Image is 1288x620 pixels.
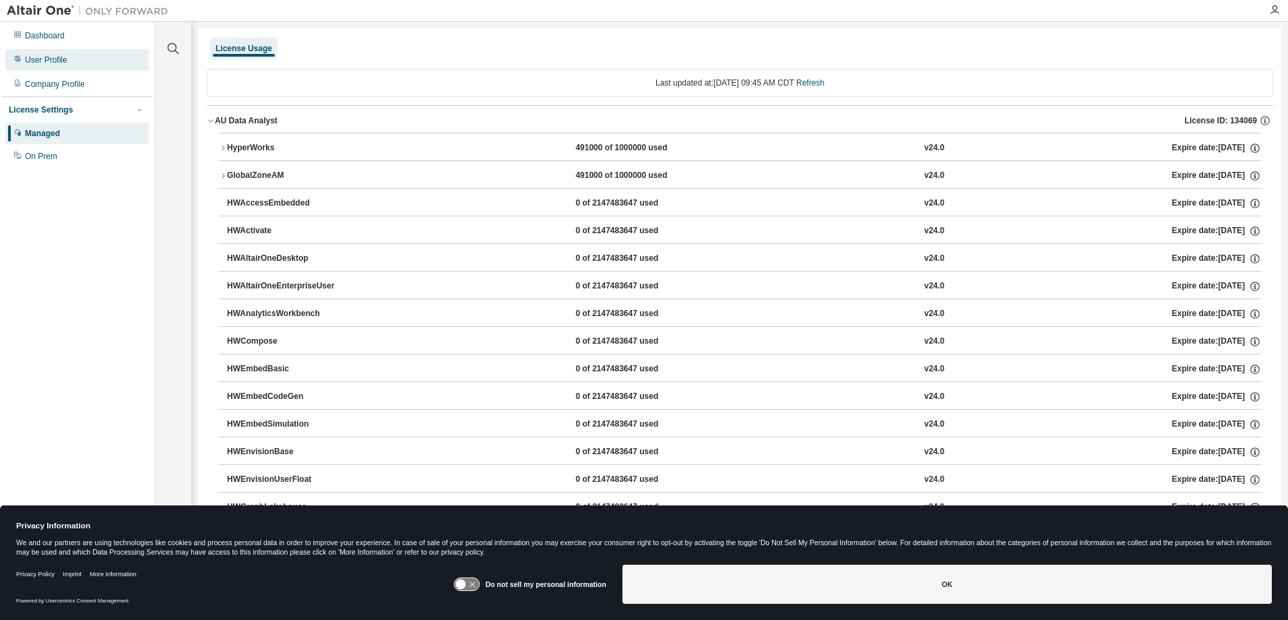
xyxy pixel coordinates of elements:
[575,418,697,431] div: 0 of 2147483647 used
[575,280,697,292] div: 0 of 2147483647 used
[924,197,944,210] div: v24.0
[219,161,1261,191] button: GlobalZoneAM491000 of 1000000 usedv24.0Expire date:[DATE]
[924,501,944,514] div: v24.0
[227,391,348,403] div: HWEmbedCodeGen
[1171,197,1260,210] div: Expire date: [DATE]
[227,437,1261,467] button: HWEnvisionBase0 of 2147483647 usedv24.0Expire date:[DATE]
[227,327,1261,356] button: HWCompose0 of 2147483647 usedv24.0Expire date:[DATE]
[227,465,1261,495] button: HWEnvisionUserFloat0 of 2147483647 usedv24.0Expire date:[DATE]
[227,336,348,348] div: HWCompose
[1171,391,1260,403] div: Expire date: [DATE]
[1171,474,1260,486] div: Expire date: [DATE]
[1171,418,1260,431] div: Expire date: [DATE]
[25,30,65,41] div: Dashboard
[1171,253,1260,265] div: Expire date: [DATE]
[227,418,348,431] div: HWEmbedSimulation
[227,493,1261,522] button: HWGraphLakehouse0 of 2147483647 usedv24.0Expire date:[DATE]
[25,151,57,162] div: On Prem
[207,69,1273,97] div: Last updated at: [DATE] 09:45 AM CDT
[227,299,1261,329] button: HWAnalyticsWorkbench0 of 2147483647 usedv24.0Expire date:[DATE]
[1171,170,1260,182] div: Expire date: [DATE]
[924,474,944,486] div: v24.0
[216,43,272,54] div: License Usage
[924,225,944,237] div: v24.0
[1171,280,1260,292] div: Expire date: [DATE]
[575,446,697,458] div: 0 of 2147483647 used
[227,354,1261,384] button: HWEmbedBasic0 of 2147483647 usedv24.0Expire date:[DATE]
[227,142,348,154] div: HyperWorks
[924,142,944,154] div: v24.0
[227,253,348,265] div: HWAltairOneDesktop
[1171,363,1260,375] div: Expire date: [DATE]
[1171,501,1260,514] div: Expire date: [DATE]
[924,253,944,265] div: v24.0
[227,189,1261,218] button: HWAccessEmbedded0 of 2147483647 usedv24.0Expire date:[DATE]
[924,336,944,348] div: v24.0
[575,474,697,486] div: 0 of 2147483647 used
[924,170,944,182] div: v24.0
[1171,308,1260,320] div: Expire date: [DATE]
[227,244,1261,274] button: HWAltairOneDesktop0 of 2147483647 usedv24.0Expire date:[DATE]
[227,197,348,210] div: HWAccessEmbedded
[227,280,348,292] div: HWAltairOneEnterpriseUser
[227,446,348,458] div: HWEnvisionBase
[227,225,348,237] div: HWActivate
[227,170,348,182] div: GlobalZoneAM
[575,225,697,237] div: 0 of 2147483647 used
[227,272,1261,301] button: HWAltairOneEnterpriseUser0 of 2147483647 usedv24.0Expire date:[DATE]
[1171,336,1260,348] div: Expire date: [DATE]
[227,474,348,486] div: HWEnvisionUserFloat
[575,336,697,348] div: 0 of 2147483647 used
[575,197,697,210] div: 0 of 2147483647 used
[25,128,60,139] div: Managed
[227,308,348,320] div: HWAnalyticsWorkbench
[25,55,67,65] div: User Profile
[575,308,697,320] div: 0 of 2147483647 used
[1171,142,1260,154] div: Expire date: [DATE]
[1171,225,1260,237] div: Expire date: [DATE]
[575,170,697,182] div: 491000 of 1000000 used
[924,391,944,403] div: v24.0
[215,115,278,126] div: AU Data Analyst
[227,501,348,514] div: HWGraphLakehouse
[25,79,85,90] div: Company Profile
[924,363,944,375] div: v24.0
[575,501,697,514] div: 0 of 2147483647 used
[227,410,1261,439] button: HWEmbedSimulation0 of 2147483647 usedv24.0Expire date:[DATE]
[1185,115,1257,126] span: License ID: 134069
[575,253,697,265] div: 0 of 2147483647 used
[9,104,73,115] div: License Settings
[227,216,1261,246] button: HWActivate0 of 2147483647 usedv24.0Expire date:[DATE]
[924,446,944,458] div: v24.0
[207,106,1273,135] button: AU Data AnalystLicense ID: 134069
[227,363,348,375] div: HWEmbedBasic
[924,280,944,292] div: v24.0
[924,308,944,320] div: v24.0
[7,4,175,18] img: Altair One
[227,382,1261,412] button: HWEmbedCodeGen0 of 2147483647 usedv24.0Expire date:[DATE]
[796,78,825,88] a: Refresh
[219,133,1261,163] button: HyperWorks491000 of 1000000 usedv24.0Expire date:[DATE]
[575,363,697,375] div: 0 of 2147483647 used
[1171,446,1260,458] div: Expire date: [DATE]
[575,391,697,403] div: 0 of 2147483647 used
[924,418,944,431] div: v24.0
[575,142,697,154] div: 491000 of 1000000 used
